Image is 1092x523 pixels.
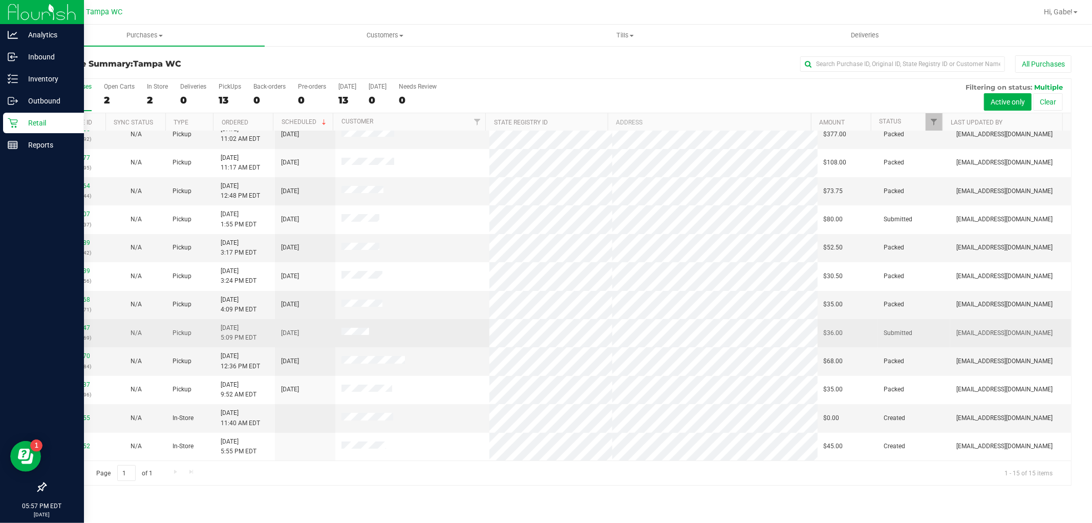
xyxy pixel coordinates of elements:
div: Pre-orders [298,83,326,90]
span: [DATE] [281,328,299,338]
span: [DATE] [281,357,299,366]
div: [DATE] [369,83,387,90]
a: Customer [341,118,373,125]
a: Deliveries [745,25,985,46]
span: [DATE] [281,130,299,139]
a: Last Updated By [951,119,1003,126]
span: [DATE] 11:40 AM EDT [221,408,260,428]
span: [DATE] 3:17 PM EDT [221,238,256,258]
span: Tampa WC [133,59,181,69]
p: Reports [18,139,79,151]
a: 11846352 [61,443,90,450]
span: Pickup [173,328,191,338]
p: Outbound [18,95,79,107]
span: [DATE] 9:52 AM EDT [221,380,256,400]
span: Pickup [173,271,191,281]
span: Created [884,442,906,451]
span: [EMAIL_ADDRESS][DOMAIN_NAME] [956,413,1053,423]
span: [EMAIL_ADDRESS][DOMAIN_NAME] [956,357,1053,366]
span: $377.00 [824,130,847,139]
a: 11844307 [61,211,90,218]
a: Tills [505,25,745,46]
a: 11845068 [61,296,90,303]
button: N/A [131,186,142,196]
a: Sync Status [114,119,153,126]
a: 11843155 [61,414,90,422]
span: Packed [884,158,905,168]
span: Packed [884,130,905,139]
span: Packed [884,385,905,394]
inline-svg: Inventory [8,74,18,84]
span: $45.00 [824,442,843,451]
a: 11844939 [61,267,90,275]
div: 0 [369,94,387,106]
span: Packed [884,186,905,196]
button: N/A [131,328,142,338]
span: Not Applicable [131,414,142,422]
button: N/A [131,215,142,224]
button: N/A [131,271,142,281]
span: [EMAIL_ADDRESS][DOMAIN_NAME] [956,243,1053,253]
span: Not Applicable [131,329,142,337]
div: 0 [399,94,437,106]
span: $35.00 [824,300,843,309]
span: [EMAIL_ADDRESS][DOMAIN_NAME] [956,300,1053,309]
div: Deliveries [180,83,206,90]
div: In Store [147,83,168,90]
inline-svg: Inbound [8,52,18,62]
span: Pickup [173,215,191,224]
span: Submitted [884,215,913,224]
span: Packed [884,243,905,253]
span: [DATE] [281,300,299,309]
button: N/A [131,158,142,168]
div: 13 [219,94,241,106]
a: State Registry ID [494,119,548,126]
a: Ordered [222,119,248,126]
div: Back-orders [253,83,286,90]
span: Pickup [173,130,191,139]
span: Not Applicable [131,131,142,138]
span: [DATE] 12:36 PM EDT [221,351,260,371]
a: Purchases [25,25,265,46]
span: In-Store [173,442,194,451]
span: $35.00 [824,385,843,394]
span: [DATE] [281,243,299,253]
span: Pickup [173,243,191,253]
span: Tills [505,31,744,40]
span: [DATE] 11:02 AM EDT [221,124,260,144]
div: 13 [338,94,356,106]
input: 1 [117,465,136,481]
a: Amount [819,119,845,126]
iframe: Resource center [10,441,41,472]
a: 11845947 [61,324,90,331]
span: Not Applicable [131,358,142,365]
a: Filter [468,113,485,131]
span: 1 - 15 of 15 items [996,465,1061,480]
span: Created [884,413,906,423]
span: Pickup [173,158,191,168]
span: Not Applicable [131,244,142,251]
span: $80.00 [824,215,843,224]
span: Submitted [884,328,913,338]
span: [EMAIL_ADDRESS][DOMAIN_NAME] [956,130,1053,139]
span: Packed [884,357,905,366]
span: [DATE] 3:24 PM EDT [221,266,256,286]
span: [EMAIL_ADDRESS][DOMAIN_NAME] [956,158,1053,168]
a: Type [174,119,188,126]
span: [DATE] [281,158,299,168]
button: N/A [131,413,142,423]
button: N/A [131,442,142,451]
span: Pickup [173,186,191,196]
div: Open Carts [104,83,135,90]
span: [DATE] [281,385,299,394]
span: In-Store [173,413,194,423]
span: [EMAIL_ADDRESS][DOMAIN_NAME] [956,385,1053,394]
span: Not Applicable [131,159,142,166]
a: 11844689 [61,239,90,246]
span: $108.00 [824,158,847,168]
span: Page of 1 [88,465,161,481]
span: [DATE] 4:09 PM EDT [221,295,256,315]
a: 11842777 [61,154,90,161]
h3: Purchase Summary: [45,59,387,69]
span: Pickup [173,385,191,394]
